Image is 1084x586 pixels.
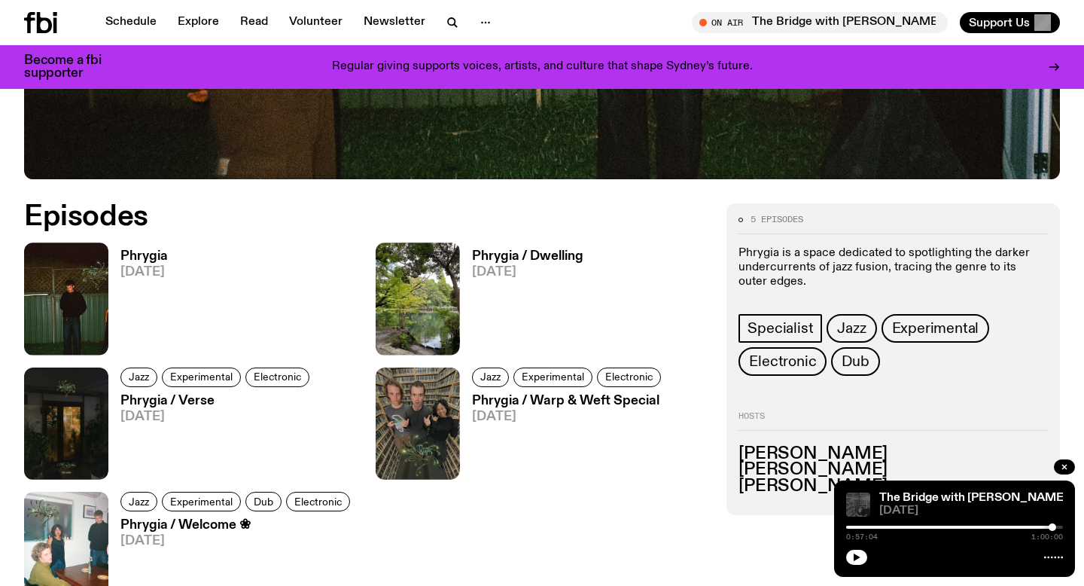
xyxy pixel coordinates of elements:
[355,12,434,33] a: Newsletter
[286,492,350,511] a: Electronic
[751,215,803,224] span: 5 episodes
[120,266,168,279] span: [DATE]
[597,368,661,387] a: Electronic
[245,492,282,511] a: Dub
[879,505,1063,517] span: [DATE]
[96,12,166,33] a: Schedule
[738,412,1048,430] h2: Hosts
[522,371,584,383] span: Experimental
[108,395,314,480] a: Phrygia / Verse[DATE]
[738,314,822,343] a: Specialist
[120,535,355,548] span: [DATE]
[120,368,157,387] a: Jazz
[846,533,878,541] span: 0:57:04
[749,353,816,370] span: Electronic
[162,368,241,387] a: Experimental
[162,492,241,511] a: Experimental
[738,446,1048,462] h3: [PERSON_NAME]
[738,478,1048,495] h3: [PERSON_NAME]
[170,496,233,507] span: Experimental
[170,371,233,383] span: Experimental
[692,12,948,33] button: On AirThe Bridge with [PERSON_NAME]
[738,462,1048,478] h3: [PERSON_NAME]
[892,320,979,337] span: Experimental
[882,314,990,343] a: Experimental
[472,266,583,279] span: [DATE]
[738,347,827,376] a: Electronic
[231,12,277,33] a: Read
[480,371,501,383] span: Jazz
[108,250,168,355] a: Phrygia[DATE]
[169,12,228,33] a: Explore
[605,371,653,383] span: Electronic
[960,12,1060,33] button: Support Us
[472,250,583,263] h3: Phrygia / Dwelling
[837,320,866,337] span: Jazz
[969,16,1030,29] span: Support Us
[129,371,149,383] span: Jazz
[472,411,665,423] span: [DATE]
[460,395,665,480] a: Phrygia / Warp & Weft Special[DATE]
[831,347,879,376] a: Dub
[472,395,665,407] h3: Phrygia / Warp & Weft Special
[879,492,1067,504] a: The Bridge with [PERSON_NAME]
[120,492,157,511] a: Jazz
[460,250,583,355] a: Phrygia / Dwelling[DATE]
[120,411,314,423] span: [DATE]
[827,314,876,343] a: Jazz
[738,246,1048,290] p: Phrygia is a space dedicated to spotlighting the darker undercurrents of jazz fusion, tracing the...
[129,496,149,507] span: Jazz
[294,496,342,507] span: Electronic
[513,368,592,387] a: Experimental
[120,250,168,263] h3: Phrygia
[120,519,355,532] h3: Phrygia / Welcome ❀
[280,12,352,33] a: Volunteer
[24,243,108,355] img: A greeny-grainy film photo of Bela, John and Bindi at night. They are standing in a backyard on g...
[1031,533,1063,541] span: 1:00:00
[254,371,301,383] span: Electronic
[472,368,509,387] a: Jazz
[254,496,273,507] span: Dub
[245,368,309,387] a: Electronic
[24,54,120,80] h3: Become a fbi supporter
[842,353,869,370] span: Dub
[120,395,314,407] h3: Phrygia / Verse
[24,203,708,230] h2: Episodes
[332,60,753,74] p: Regular giving supports voices, artists, and culture that shape Sydney’s future.
[748,320,813,337] span: Specialist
